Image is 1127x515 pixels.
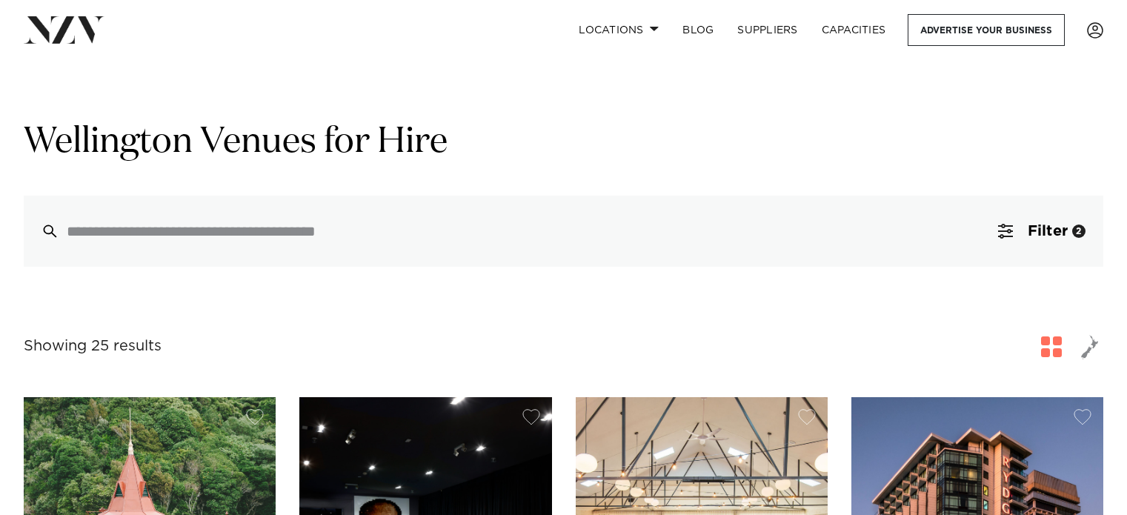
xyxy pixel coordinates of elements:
[1028,224,1068,239] span: Filter
[725,14,809,46] a: SUPPLIERS
[24,119,1103,166] h1: Wellington Venues for Hire
[908,14,1065,46] a: Advertise your business
[980,196,1103,267] button: Filter2
[567,14,671,46] a: Locations
[24,335,162,358] div: Showing 25 results
[1072,225,1086,238] div: 2
[24,16,104,43] img: nzv-logo.png
[671,14,725,46] a: BLOG
[810,14,898,46] a: Capacities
